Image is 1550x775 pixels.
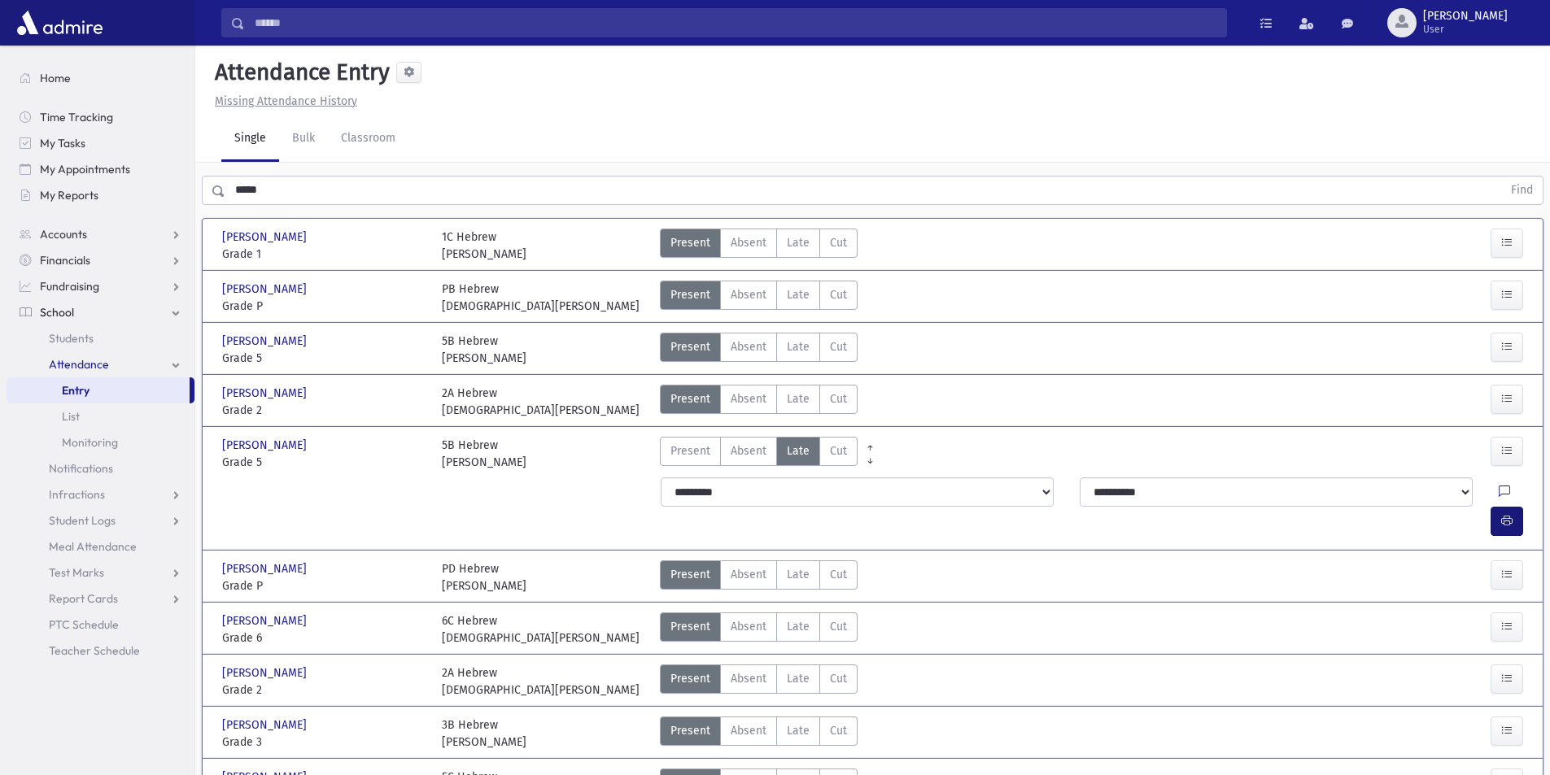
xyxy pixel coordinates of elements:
span: Cut [830,722,847,739]
span: Entry [62,383,90,398]
a: Student Logs [7,507,194,533]
span: Grade 2 [222,402,426,419]
span: Grade 5 [222,350,426,367]
span: Late [787,566,810,583]
span: Grade 5 [222,454,426,471]
span: List [62,409,80,424]
div: AttTypes [660,281,858,315]
span: Students [49,331,94,346]
span: Cut [830,338,847,355]
span: Late [787,390,810,407]
span: Home [40,71,71,85]
span: School [40,305,74,320]
span: Absent [731,442,766,459]
span: Notifications [49,461,113,476]
div: 1C Hebrew [PERSON_NAME] [442,229,526,263]
span: Meal Attendance [49,539,137,554]
span: Absent [731,670,766,687]
span: Test Marks [49,565,104,580]
span: Present [670,566,710,583]
span: Cut [830,566,847,583]
span: Cut [830,618,847,635]
span: Present [670,670,710,687]
span: Teacher Schedule [49,643,140,658]
span: Present [670,234,710,251]
a: Report Cards [7,586,194,612]
a: Notifications [7,455,194,481]
div: AttTypes [660,612,858,647]
span: Accounts [40,227,87,242]
div: AttTypes [660,333,858,367]
div: AttTypes [660,664,858,699]
div: 5B Hebrew [PERSON_NAME] [442,333,526,367]
div: 5B Hebrew [PERSON_NAME] [442,437,526,471]
a: My Appointments [7,156,194,182]
span: Grade 6 [222,629,426,647]
span: Late [787,722,810,739]
span: Late [787,442,810,459]
a: List [7,403,194,429]
a: Monitoring [7,429,194,455]
span: Late [787,338,810,355]
span: Present [670,442,710,459]
span: Absent [731,722,766,739]
span: Late [787,670,810,687]
a: Attendance [7,351,194,377]
span: Late [787,234,810,251]
span: Absent [731,338,766,355]
span: Absent [731,566,766,583]
span: Grade 3 [222,734,426,751]
a: Accounts [7,221,194,247]
img: AdmirePro [13,7,107,39]
span: My Tasks [40,136,85,150]
span: Present [670,390,710,407]
input: Search [245,8,1226,37]
div: 3B Hebrew [PERSON_NAME] [442,716,526,751]
a: Classroom [328,116,408,162]
div: PB Hebrew [DEMOGRAPHIC_DATA][PERSON_NAME] [442,281,640,315]
span: Cut [830,442,847,459]
span: Late [787,618,810,635]
span: [PERSON_NAME] [222,333,310,350]
a: PTC Schedule [7,612,194,638]
span: Grade P [222,298,426,315]
span: [PERSON_NAME] [222,664,310,681]
span: Present [670,286,710,303]
button: Find [1501,176,1543,204]
span: Fundraising [40,279,99,294]
a: Financials [7,247,194,273]
span: Absent [731,234,766,251]
span: Report Cards [49,591,118,606]
span: User [1423,23,1508,36]
span: Absent [731,390,766,407]
a: Fundraising [7,273,194,299]
a: Students [7,325,194,351]
span: Cut [830,286,847,303]
span: [PERSON_NAME] [222,560,310,577]
span: Student Logs [49,513,116,528]
a: My Reports [7,182,194,208]
a: Home [7,65,194,91]
div: 2A Hebrew [DEMOGRAPHIC_DATA][PERSON_NAME] [442,664,640,699]
a: Single [221,116,279,162]
div: 2A Hebrew [DEMOGRAPHIC_DATA][PERSON_NAME] [442,385,640,419]
div: AttTypes [660,560,858,594]
span: Grade 2 [222,681,426,699]
h5: Attendance Entry [208,59,390,86]
span: [PERSON_NAME] [222,612,310,629]
a: Missing Attendance History [208,94,357,108]
a: Infractions [7,481,194,507]
span: Cut [830,670,847,687]
div: AttTypes [660,385,858,419]
a: Test Marks [7,559,194,586]
a: Entry [7,377,190,403]
span: [PERSON_NAME] [222,229,310,246]
a: My Tasks [7,130,194,156]
a: Bulk [279,116,328,162]
span: Late [787,286,810,303]
span: [PERSON_NAME] [222,716,310,734]
span: Time Tracking [40,110,113,124]
a: School [7,299,194,325]
span: Monitoring [62,435,118,450]
div: AttTypes [660,437,858,471]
